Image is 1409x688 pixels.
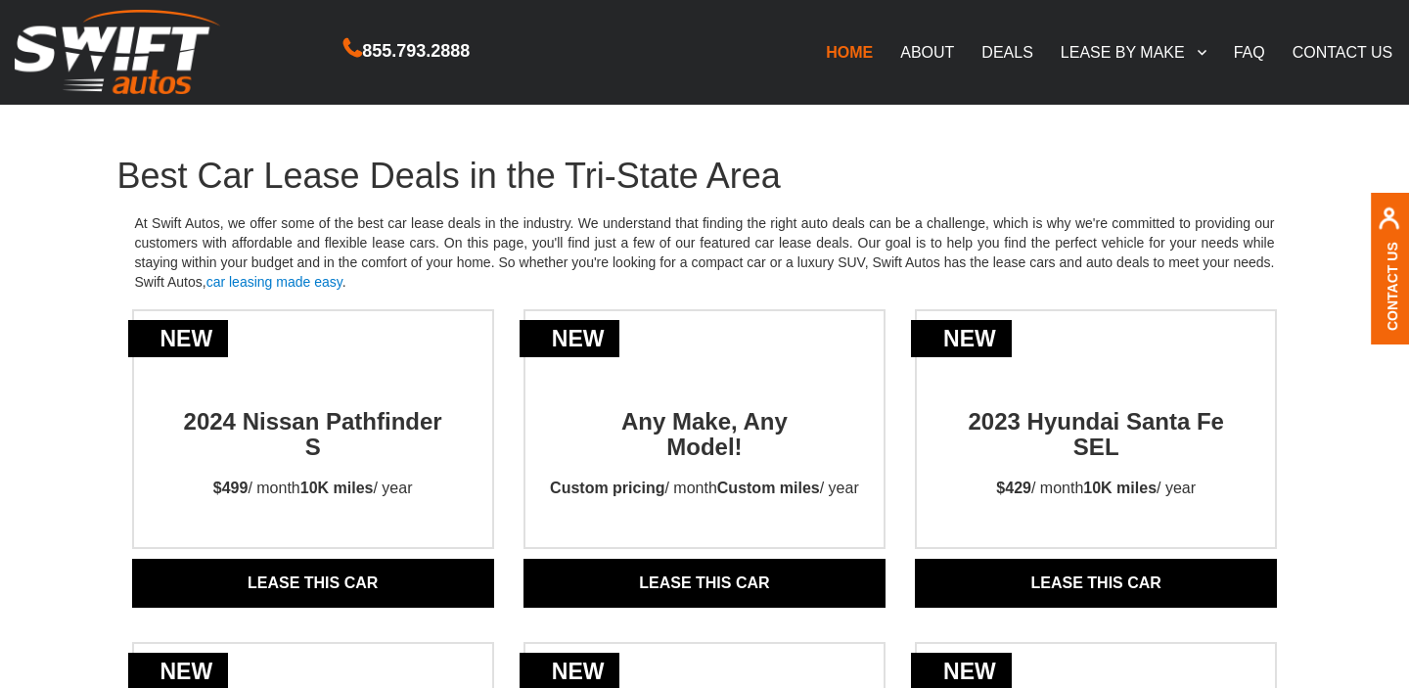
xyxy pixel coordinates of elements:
[520,320,620,358] div: new
[550,480,664,496] strong: Custom pricing
[968,31,1046,72] a: DEALS
[1385,242,1400,331] a: Contact Us
[812,31,886,72] a: HOME
[717,480,820,496] strong: Custom miles
[134,374,492,519] a: new2024 Nissan Pathfinder S$499/ month10K miles/ year
[532,460,877,518] p: / month / year
[175,374,451,461] h2: 2024 Nissan Pathfinder S
[128,320,229,358] div: new
[915,559,1277,608] a: Lease THIS CAR
[911,320,1012,358] div: new
[132,559,494,608] a: Lease THIS CAR
[886,31,968,72] a: ABOUT
[1083,480,1157,496] strong: 10K miles
[300,480,374,496] strong: 10K miles
[996,480,1031,496] strong: $429
[567,374,842,461] h2: Any Make, Any Model!
[206,274,342,290] a: car leasing made easy
[117,157,1293,196] h1: Best Car Lease Deals in the Tri-State Area
[1047,31,1220,72] a: LEASE BY MAKE
[917,374,1275,519] a: new2023 Hyundai Santa Fe SEL$429/ month10K miles/ year
[343,43,470,60] a: 855.793.2888
[362,37,470,66] span: 855.793.2888
[196,460,431,518] p: / month / year
[978,460,1213,518] p: / month / year
[117,196,1293,309] p: At Swift Autos, we offer some of the best car lease deals in the industry. We understand that fin...
[1378,206,1400,241] img: contact us, iconuser
[958,374,1234,461] h2: 2023 Hyundai Santa Fe SEL
[1279,31,1407,72] a: CONTACT US
[213,480,249,496] strong: $499
[1220,31,1279,72] a: FAQ
[525,374,884,519] a: newAny Make, AnyModel!Custom pricing/ monthCustom miles/ year
[523,559,886,608] a: Lease THIS CAR
[15,10,220,95] img: Swift Autos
